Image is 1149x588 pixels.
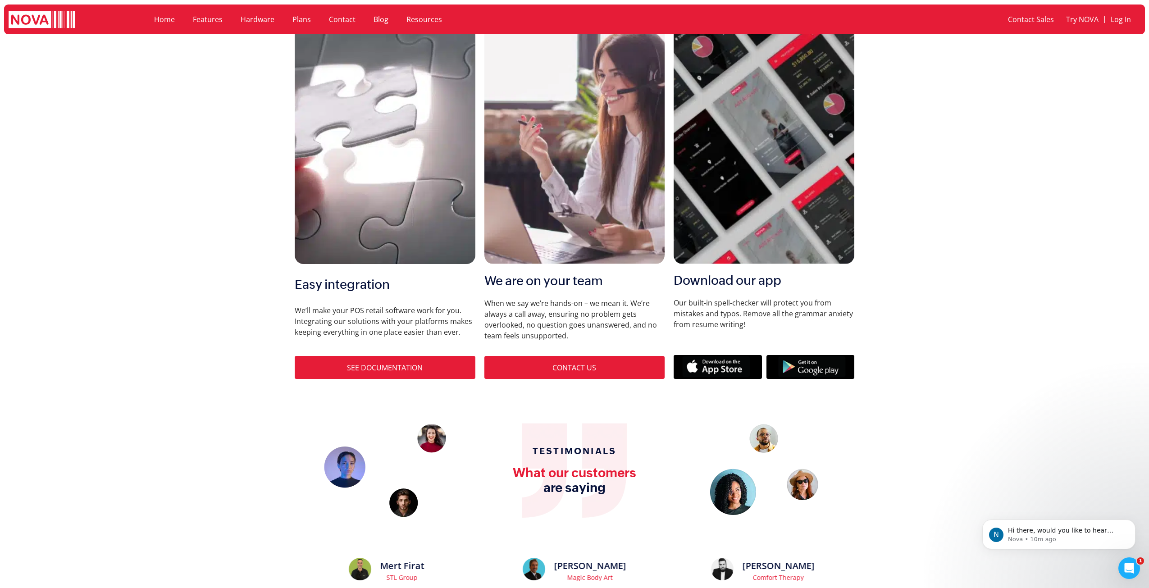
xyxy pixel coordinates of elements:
[283,9,320,30] a: Plans
[674,297,854,330] p: Our built-in spell-checker will protect you from mistakes and typos. Remove all the grammar anxie...
[349,558,371,580] img: Mert Firat
[1105,9,1137,30] a: Log In
[513,465,636,480] span: What our customers
[742,572,814,582] span: Comfort Therapy
[380,559,424,572] span: Mert Firat
[1060,9,1104,30] a: Try NOVA
[552,363,596,373] a: CONTACT US
[484,446,665,456] h2: TESTIMONIALS
[184,9,232,30] a: Features
[320,9,365,30] a: Contact
[674,273,854,288] h2: Download our app
[711,558,733,580] img: Walid Ghalleb
[9,11,75,30] img: logo white
[484,298,665,341] p: When we say we’re hands-on – we mean it. We’re always a call away, ensuring no problem gets overl...
[1137,557,1144,565] span: 1
[554,559,626,572] span: [PERSON_NAME]
[803,9,1136,30] nav: Menu
[145,9,184,30] a: Home
[145,9,793,30] nav: Menu
[554,572,626,582] span: Magic Body Art
[347,363,423,373] a: SEE DOCUMENTATION
[1002,9,1060,30] a: Contact Sales
[484,465,665,496] h2: are saying
[969,501,1149,564] iframe: Intercom notifications message
[742,559,814,572] span: [PERSON_NAME]
[484,273,665,289] h2: We are on your team
[295,277,475,292] h2: Easy integration
[523,558,545,580] img: Jeff Gordon
[397,9,451,30] a: Resources
[380,572,424,582] span: STL Group
[1118,557,1140,579] iframe: Intercom live chat
[232,9,283,30] a: Hardware
[295,305,475,337] p: We’ll make your POS retail software work for you. Integrating our solutions with your platforms m...
[365,9,397,30] a: Blog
